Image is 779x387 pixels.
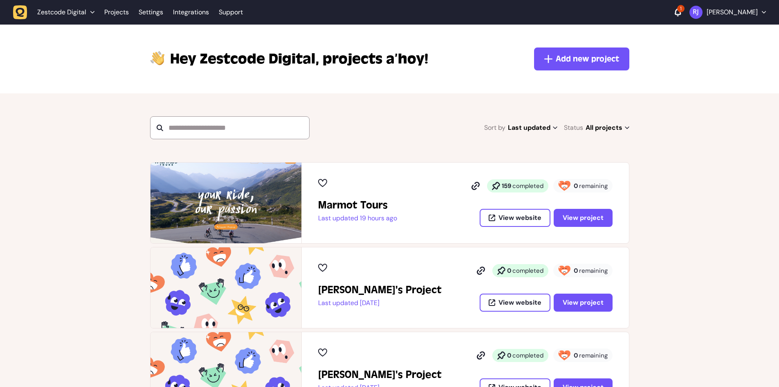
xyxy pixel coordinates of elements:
strong: 0 [574,351,578,360]
span: Last updated [508,122,557,134]
p: [PERSON_NAME] [707,8,758,16]
button: View website [480,209,550,227]
h2: Riki-leigh's Project [318,368,442,381]
img: Riki-leigh Jones [689,6,703,19]
span: Zestcode Digital [170,49,319,69]
strong: 0 [574,267,578,275]
button: [PERSON_NAME] [689,6,766,19]
strong: 0 [574,182,578,190]
strong: 0 [507,267,512,275]
span: completed [512,182,543,190]
a: Settings [139,5,163,20]
p: Last updated 19 hours ago [318,214,397,222]
a: Integrations [173,5,209,20]
span: View website [498,299,541,306]
div: 1 [677,5,685,12]
span: Sort by [484,122,505,134]
h2: Marmot Tours [318,199,397,212]
span: View project [563,215,604,221]
span: remaining [579,351,608,360]
button: View project [554,209,613,227]
a: Support [219,8,243,16]
button: View website [480,294,550,312]
span: View project [563,299,604,306]
span: remaining [579,267,608,275]
span: completed [512,351,543,360]
img: Marmot Tours [150,163,301,243]
img: hi-hand [150,49,165,66]
p: projects a’hoy! [170,49,428,69]
button: Add new project [534,48,629,70]
span: remaining [579,182,608,190]
span: Status [564,122,583,134]
strong: 0 [507,351,512,360]
button: View project [554,294,613,312]
p: Last updated [DATE] [318,299,442,307]
strong: 159 [502,182,512,190]
button: Zestcode Digital [13,5,99,20]
img: Riki-leigh's Project [150,247,301,328]
span: Zestcode Digital [37,8,86,16]
h2: Riki-leigh's Project [318,283,442,296]
span: completed [512,267,543,275]
span: All projects [586,122,629,134]
span: Add new project [556,53,619,65]
span: View website [498,215,541,221]
a: Projects [104,5,129,20]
